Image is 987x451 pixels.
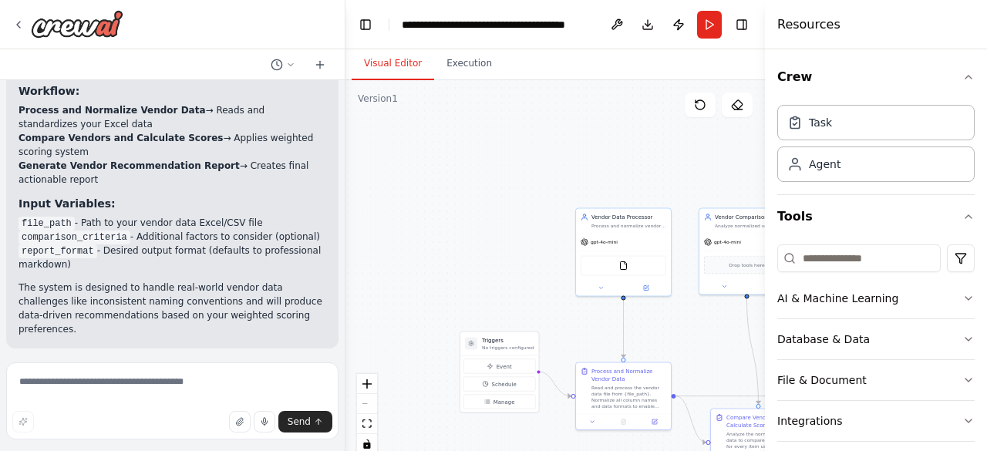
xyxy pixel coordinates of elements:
[493,398,515,406] span: Manage
[358,93,398,105] div: Version 1
[591,385,666,409] div: Read and process the vendor data file from {file_path}. Normalize all column names and data forma...
[607,417,639,426] button: No output available
[31,10,123,38] img: Logo
[355,14,376,35] button: Hide left sidebar
[676,392,706,446] g: Edge from b32cd650-591f-4b3b-ab4f-75b6b5a95abe to 503a1f69-0ee9-4835-8682-8a25f11b9c42
[264,56,301,74] button: Switch to previous chat
[777,278,975,318] button: AI & Machine Learning
[748,282,792,291] button: Open in side panel
[19,281,326,336] p: The system is designed to handle real-world vendor data challenges like inconsistent naming conve...
[482,345,534,351] p: No triggers configured
[229,411,251,432] button: Upload files
[619,261,628,271] img: FileReadTool
[625,284,669,293] button: Open in side panel
[538,368,571,400] g: Edge from triggers to b32cd650-591f-4b3b-ab4f-75b6b5a95abe
[19,217,75,231] code: file_path
[463,395,535,409] button: Manage
[729,261,764,269] span: Drop tools here
[278,411,332,432] button: Send
[777,291,898,306] div: AI & Machine Learning
[19,216,326,230] li: - Path to your vendor data Excel/CSV file
[777,319,975,359] button: Database & Data
[492,380,517,388] span: Schedule
[726,414,801,429] div: Compare Vendors and Calculate Scores
[254,411,275,432] button: Click to speak your automation idea
[591,368,666,383] div: Process and Normalize Vendor Data
[357,374,377,394] button: zoom in
[19,231,130,244] code: comparison_criteria
[642,417,668,426] button: Open in side panel
[19,244,97,258] code: report_format
[19,133,223,143] strong: Compare Vendors and Calculate Scores
[463,377,535,392] button: Schedule
[12,411,34,432] button: Improve this prompt
[19,244,326,271] li: - Desired output format (defaults to professional markdown)
[699,208,795,295] div: Vendor Comparison AnalystAnalyze normalized vendor data to compare prices and delivery speeds for...
[19,105,206,116] strong: Process and Normalize Vendor Data
[591,214,666,221] div: Vendor Data Processor
[434,48,504,80] button: Execution
[620,300,628,358] g: Edge from aad734a4-f3d0-48ce-ba01-90839b9449b2 to b32cd650-591f-4b3b-ab4f-75b6b5a95abe
[777,413,842,429] div: Integrations
[731,14,753,35] button: Hide right sidebar
[288,416,311,428] span: Send
[575,362,672,431] div: Process and Normalize Vendor DataRead and process the vendor data file from {file_path}. Normaliz...
[591,239,618,245] span: gpt-4o-mini
[809,157,840,172] div: Agent
[463,359,535,374] button: Event
[19,85,79,97] strong: Workflow:
[777,56,975,99] button: Crew
[743,298,763,404] g: Edge from 6da5f5b8-8d0c-42aa-9ce8-5124b13f64a7 to 503a1f69-0ee9-4835-8682-8a25f11b9c42
[19,131,326,159] li: → Applies weighted scoring system
[715,223,790,229] div: Analyze normalized vendor data to compare prices and delivery speeds for each item using a weight...
[19,230,326,244] li: - Additional factors to consider (optional)
[676,392,841,400] g: Edge from b32cd650-591f-4b3b-ab4f-75b6b5a95abe to 7bf61d66-d3ec-43d6-8886-d7a4ed27d084
[591,223,666,229] div: Process and normalize vendor data from Excel files, handling different column naming conventions ...
[777,15,840,34] h4: Resources
[19,159,326,187] li: → Creates final actionable report
[352,48,434,80] button: Visual Editor
[402,17,575,32] nav: breadcrumb
[777,99,975,194] div: Crew
[19,103,326,131] li: → Reads and standardizes your Excel data
[714,239,741,245] span: gpt-4o-mini
[777,360,975,400] button: File & Document
[777,401,975,441] button: Integrations
[777,372,867,388] div: File & Document
[460,332,539,413] div: TriggersNo triggers configuredEventScheduleManage
[308,56,332,74] button: Start a new chat
[575,208,672,297] div: Vendor Data ProcessorProcess and normalize vendor data from Excel files, handling different colum...
[482,337,534,345] h3: Triggers
[19,160,240,171] strong: Generate Vendor Recommendation Report
[19,197,116,210] strong: Input Variables:
[497,362,512,370] span: Event
[777,332,870,347] div: Database & Data
[715,214,790,221] div: Vendor Comparison Analyst
[809,115,832,130] div: Task
[777,195,975,238] button: Tools
[357,414,377,434] button: fit view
